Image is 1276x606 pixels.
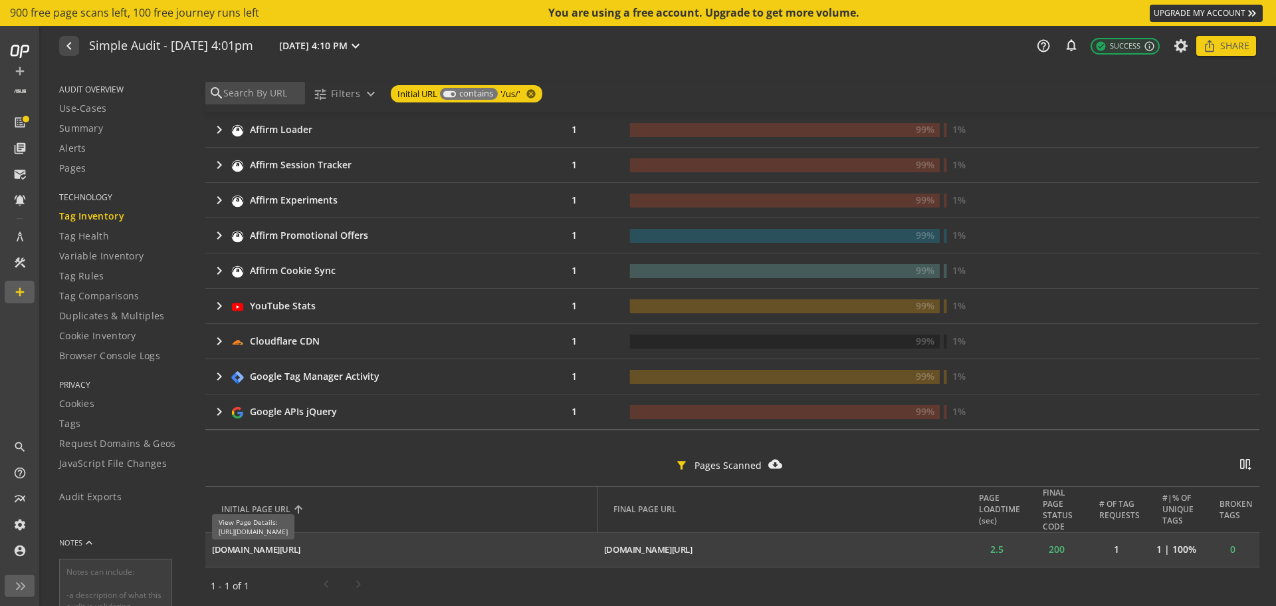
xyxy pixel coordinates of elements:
[231,371,245,384] img: 1526.svg
[59,397,94,410] span: Cookies
[1203,39,1216,53] mat-icon: ios_share
[13,518,27,531] mat-icon: settings
[916,370,934,382] text: 99%
[82,536,96,549] mat-icon: keyboard_arrow_up
[979,492,1020,526] div: PAGE LOADTIME (sec)
[10,81,30,101] img: Customer Logo
[1206,532,1259,567] td: 0
[348,38,364,54] mat-icon: expand_more
[250,405,337,418] div: Google APIs jQuery
[10,5,259,21] span: 900 free page scans left, 100 free journey runs left
[397,88,437,100] span: Initial URL
[211,404,227,420] mat-icon: keyboard_arrow_right
[520,88,539,99] mat-icon: cancel
[13,466,27,480] mat-icon: help_outline
[532,112,627,147] td: 1
[388,82,545,105] mat-chip-listbox: Currently applied filters
[59,437,176,450] span: Request Domains & Geos
[952,335,966,347] text: 1%
[1036,39,1051,53] mat-icon: help_outline
[1150,5,1263,22] a: UPGRADE MY ACCOUNT
[532,289,627,323] td: 1
[313,87,327,101] mat-icon: tune
[211,298,227,314] mat-icon: keyboard_arrow_right
[59,84,189,95] span: AUDIT OVERVIEW
[952,264,966,277] text: 1%
[13,168,27,181] mat-icon: mark_email_read
[219,527,288,536] span: [URL][DOMAIN_NAME]
[532,359,627,394] td: 1
[1095,41,1140,52] span: Success
[532,218,627,253] td: 1
[1196,36,1256,56] button: Share
[13,142,27,155] mat-icon: library_books
[983,492,1020,526] div: PAGE LOADTIME (sec)
[1095,41,1107,52] mat-icon: check_circle
[532,324,627,359] td: 1
[59,102,107,115] span: Use-Cases
[250,194,338,207] div: Affirm Experiments
[59,379,189,390] span: PRIVACY
[1027,532,1087,567] td: 200
[211,227,227,243] mat-icon: keyboard_arrow_right
[916,229,934,241] text: 99%
[222,86,302,100] input: Search By URL
[231,124,245,138] img: 1392.svg
[231,406,245,420] img: 1582.svg
[231,194,245,208] img: 1444.svg
[59,527,96,559] button: NOTES
[250,335,320,348] div: Cloudflare CDN
[952,405,966,418] text: 1%
[916,158,934,171] text: 99%
[231,300,245,314] img: 1465.svg
[1245,7,1259,20] mat-icon: keyboard_double_arrow_right
[532,394,627,429] td: 1
[1043,487,1073,532] div: FINAL PAGE STATUS CODE
[13,116,27,129] mat-icon: list_alt
[13,544,27,557] mat-icon: account_circle
[694,459,762,472] p: Pages Scanned
[221,504,587,515] div: INITIAL PAGE URL
[59,122,103,135] span: Summary
[250,264,336,277] div: Affirm Cookie Sync
[59,249,144,263] span: Variable Inventory
[1220,498,1252,521] div: BROKEN TAGS
[212,543,300,556] div: [DOMAIN_NAME][URL]
[13,230,27,243] mat-icon: architecture
[211,263,227,279] mat-icon: keyboard_arrow_right
[59,289,140,303] span: Tag Comparisons
[59,192,189,203] span: TECHNOLOGY
[916,299,934,312] text: 99%
[211,369,227,384] mat-icon: keyboard_arrow_right
[59,329,136,343] span: Cookie Inventory
[211,579,310,593] div: 1 - 1 of 1
[916,405,934,418] text: 99%
[532,253,627,288] td: 1
[459,87,493,100] span: contains
[211,122,227,138] mat-icon: keyboard_arrow_right
[1103,498,1140,521] div: # OF TAG REQUESTS
[363,86,379,102] mat-icon: expand_more
[13,194,27,207] mat-icon: notifications_active
[59,417,80,430] span: Tags
[1222,498,1253,521] div: BROKEN TAGS
[952,123,966,136] text: 1%
[952,194,966,206] text: 1%
[1099,498,1140,521] div: # OF TAG REQUESTS
[1087,532,1146,567] td: 1
[13,440,27,454] mat-icon: search
[59,229,109,243] span: Tag Health
[276,37,366,55] button: [DATE] 4:10 PM
[532,183,627,218] td: 1
[59,490,122,504] span: Audit Exports
[916,264,934,277] text: 99%
[250,299,316,313] div: YouTube Stats
[231,265,245,279] img: 1447.svg
[221,504,290,515] div: INITIAL PAGE URL
[916,123,934,136] text: 99%
[1064,38,1077,51] mat-icon: notifications_none
[952,158,966,171] text: 1%
[61,38,75,54] mat-icon: navigate_before
[59,457,167,470] span: JavaScript File Changes
[1220,34,1249,58] span: Share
